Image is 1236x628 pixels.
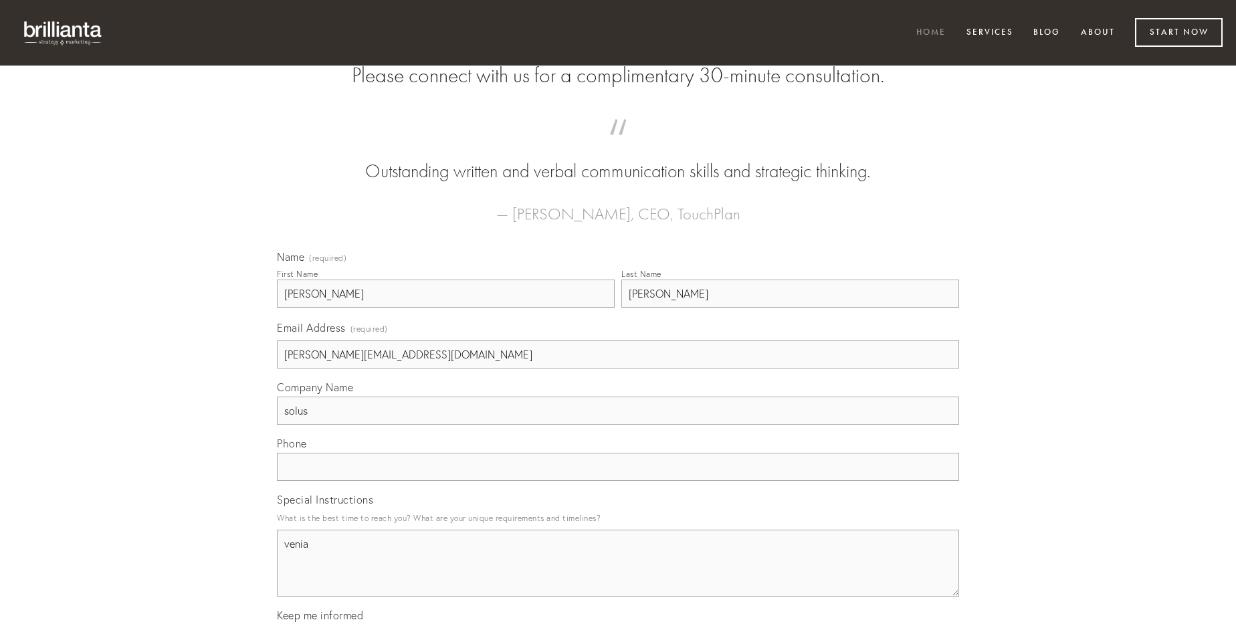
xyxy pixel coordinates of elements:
[1072,22,1124,44] a: About
[298,132,938,159] span: “
[277,509,959,527] p: What is the best time to reach you? What are your unique requirements and timelines?
[277,609,363,622] span: Keep me informed
[908,22,954,44] a: Home
[309,254,346,262] span: (required)
[350,320,388,338] span: (required)
[1135,18,1223,47] a: Start Now
[621,269,661,279] div: Last Name
[277,63,959,88] h2: Please connect with us for a complimentary 30-minute consultation.
[277,530,959,597] textarea: venia
[277,493,373,506] span: Special Instructions
[298,185,938,227] figcaption: — [PERSON_NAME], CEO, TouchPlan
[298,132,938,185] blockquote: Outstanding written and verbal communication skills and strategic thinking.
[277,381,353,394] span: Company Name
[277,437,307,450] span: Phone
[1025,22,1069,44] a: Blog
[277,269,318,279] div: First Name
[958,22,1022,44] a: Services
[277,321,346,334] span: Email Address
[13,13,114,52] img: brillianta - research, strategy, marketing
[277,250,304,264] span: Name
